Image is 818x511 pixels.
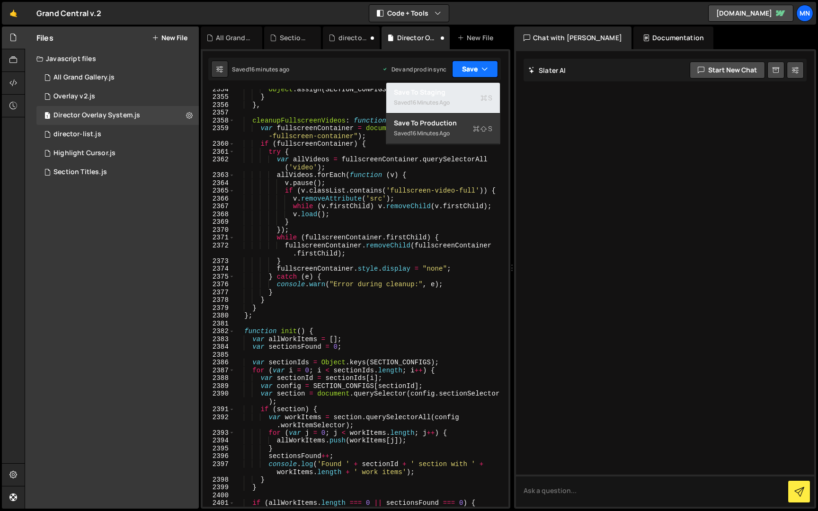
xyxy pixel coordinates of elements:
[203,226,235,234] div: 2370
[25,49,199,68] div: Javascript files
[386,83,500,114] button: Save to StagingS Saved16 minutes ago
[528,66,566,75] h2: Slater AI
[2,2,25,25] a: 🤙
[36,8,101,19] div: Grand Central v.2
[36,68,199,87] div: 15298/43578.js
[203,234,235,242] div: 2371
[232,65,289,73] div: Saved
[514,26,631,49] div: Chat with [PERSON_NAME]
[338,33,369,43] div: director-list.js
[203,499,235,507] div: 2401
[457,33,497,43] div: New File
[152,34,187,42] button: New File
[203,343,235,351] div: 2384
[203,211,235,219] div: 2368
[203,218,235,226] div: 2369
[203,320,235,328] div: 2381
[203,124,235,140] div: 2359
[203,476,235,484] div: 2398
[394,97,492,108] div: Saved
[690,62,765,79] button: Start new chat
[410,129,450,137] div: 16 minutes ago
[473,124,492,133] span: S
[203,289,235,297] div: 2377
[203,484,235,492] div: 2399
[36,125,199,144] div: 15298/40379.js
[203,359,235,367] div: 2386
[394,88,492,97] div: Save to Staging
[708,5,793,22] a: [DOMAIN_NAME]
[36,106,199,125] div: 15298/42891.js
[203,335,235,344] div: 2383
[203,93,235,101] div: 2355
[36,163,199,182] div: 15298/40223.js
[53,149,116,158] div: Highlight Cursor.js
[410,98,450,106] div: 16 minutes ago
[203,265,235,273] div: 2374
[203,195,235,203] div: 2366
[386,114,500,144] button: Save to ProductionS Saved16 minutes ago
[280,33,310,43] div: Section Titles.js
[203,414,235,429] div: 2392
[452,61,498,78] button: Save
[203,187,235,195] div: 2365
[203,405,235,414] div: 2391
[203,86,235,94] div: 2354
[633,26,713,49] div: Documentation
[394,118,492,128] div: Save to Production
[397,33,438,43] div: Director Overlay System.js
[203,140,235,148] div: 2360
[203,109,235,117] div: 2357
[203,156,235,171] div: 2362
[203,148,235,156] div: 2361
[203,367,235,375] div: 2387
[53,111,140,120] div: Director Overlay System.js
[53,73,115,82] div: All Grand Gallery.js
[36,87,199,106] div: 15298/45944.js
[203,117,235,125] div: 2358
[203,492,235,500] div: 2400
[216,33,251,43] div: All Grand Gallery.js
[203,445,235,453] div: 2395
[44,113,50,120] span: 1
[203,273,235,281] div: 2375
[203,281,235,289] div: 2376
[36,144,199,163] div: 15298/43117.js
[203,203,235,211] div: 2367
[394,128,492,139] div: Saved
[203,351,235,359] div: 2385
[203,390,235,405] div: 2390
[203,101,235,109] div: 2356
[249,65,289,73] div: 16 minutes ago
[203,179,235,187] div: 2364
[203,437,235,445] div: 2394
[203,327,235,335] div: 2382
[796,5,813,22] a: MN
[53,92,95,101] div: Overlay v2.js
[203,242,235,257] div: 2372
[36,33,53,43] h2: Files
[382,65,446,73] div: Dev and prod in sync
[203,452,235,460] div: 2396
[53,130,101,139] div: director-list.js
[203,304,235,312] div: 2379
[203,382,235,390] div: 2389
[480,93,492,103] span: S
[203,312,235,320] div: 2380
[203,429,235,437] div: 2393
[203,374,235,382] div: 2388
[203,460,235,476] div: 2397
[203,296,235,304] div: 2378
[369,5,449,22] button: Code + Tools
[203,257,235,265] div: 2373
[53,168,107,176] div: Section Titles.js
[203,171,235,179] div: 2363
